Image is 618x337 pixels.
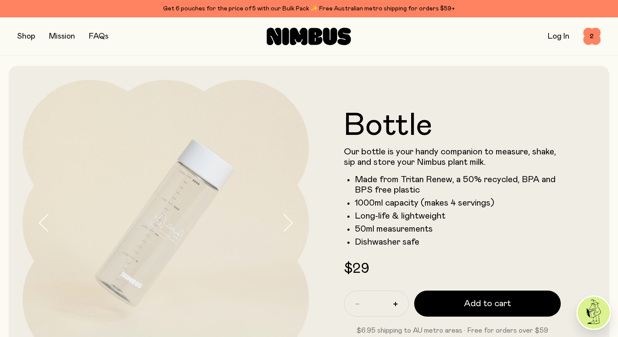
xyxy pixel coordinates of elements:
[414,291,561,317] button: Add to cart
[344,147,561,167] p: Our bottle is your handy companion to measure, shake, sip and store your Nimbus plant milk.
[355,174,561,195] li: Made from Tritan Renew, a 50% recycled, BPA and BPS free plastic
[344,110,561,141] h1: Bottle
[17,3,601,14] div: Get 6 pouches for the price of 5 with our Bulk Pack ✨ Free Australian metro shipping for orders $59+
[344,262,369,276] span: $29
[355,224,561,234] li: 50ml measurements
[344,325,561,336] p: $6.95 shipping to AU metro areas · Free for orders over $59
[89,33,108,40] a: FAQs
[548,33,569,40] a: Log In
[355,211,561,221] li: Long-life & lightweight
[464,298,511,310] span: Add to cart
[355,237,561,247] li: Dishwasher safe
[49,33,75,40] a: Mission
[583,28,601,45] button: 2
[578,297,610,329] img: agent
[355,198,561,208] li: 1000ml capacity (makes 4 servings)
